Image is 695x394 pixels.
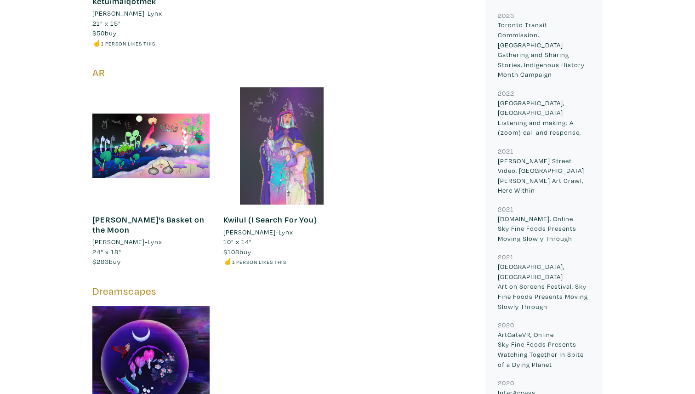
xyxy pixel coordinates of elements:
[232,258,286,265] small: 1 person likes this
[223,227,341,237] a: [PERSON_NAME]-Lynx
[498,11,514,20] small: 2023
[92,257,109,266] span: $283
[101,40,155,47] small: 1 person likes this
[498,147,514,155] small: 2021
[92,19,121,28] span: 21" x 15"
[498,320,514,329] small: 2020
[498,252,514,261] small: 2021
[498,205,514,213] small: 2021
[92,67,472,79] h5: AR
[498,330,590,369] p: ArtGateVR, Online Sky Fine Foods Presents Watching Together In Spite of a Dying Planet
[92,29,105,37] span: $50
[498,98,590,137] p: [GEOGRAPHIC_DATA], [GEOGRAPHIC_DATA] Listening and making: A (zoom) call and response,
[92,257,121,266] span: buy
[498,156,590,195] p: [PERSON_NAME] Street Video, [GEOGRAPHIC_DATA] [PERSON_NAME] Art Crawl, Here Within
[498,20,590,80] p: Toronto Transit Commission, [GEOGRAPHIC_DATA] Gathering and Sharing Stories, Indigenous History M...
[223,227,293,237] li: [PERSON_NAME]-Lynx
[92,247,121,256] span: 24" x 18"
[223,237,252,246] span: 10" x 14"
[498,262,590,311] p: [GEOGRAPHIC_DATA], [GEOGRAPHIC_DATA] Art on Screens Festival, Sky Fine Foods Presents Moving Slow...
[92,214,205,235] a: [PERSON_NAME]'s Basket on the Moon
[92,237,210,247] a: [PERSON_NAME]-Lynx
[92,8,210,18] a: [PERSON_NAME]-Lynx
[223,214,317,225] a: Kwilul (I Search For You)
[223,247,251,256] span: buy
[223,257,341,267] li: ☝️
[92,8,162,18] li: [PERSON_NAME]-Lynx
[92,29,117,37] span: buy
[498,378,514,387] small: 2020
[92,237,162,247] li: [PERSON_NAME]-Lynx
[92,285,472,297] h5: Dreamscapes
[498,89,514,97] small: 2022
[498,214,590,244] p: [DOMAIN_NAME], Online Sky Fine Foods Presents Moving Slowly Through
[92,38,210,48] li: ☝️
[223,247,239,256] span: $108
